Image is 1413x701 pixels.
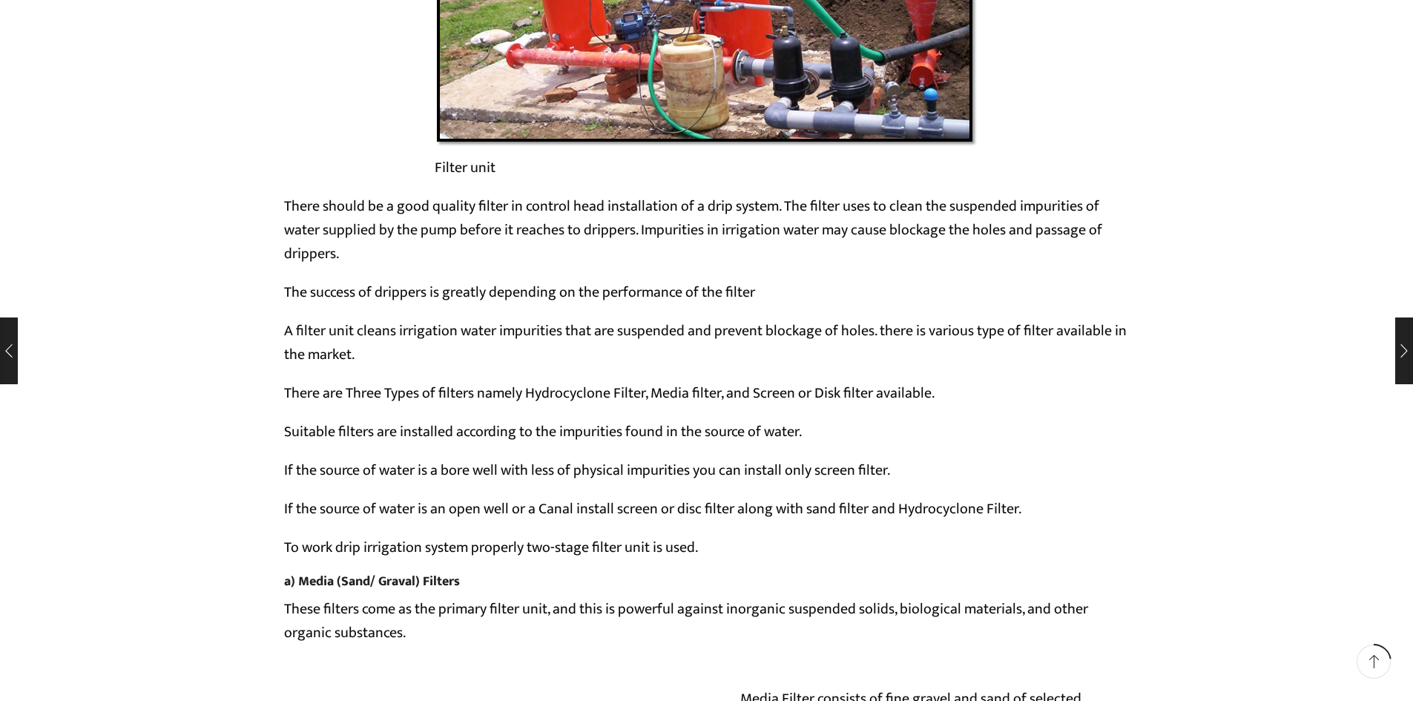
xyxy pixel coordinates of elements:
[284,597,1130,645] p: These filters come as the primary filter unit, and this is powerful against inorganic suspended s...
[284,280,1130,304] p: The success of drippers is greatly depending on the performance of the filter
[284,497,1130,521] p: If the source of water is an open well or a Canal install screen or disc filter along with sand f...
[435,156,979,180] figcaption: Filter unit
[284,319,1130,366] p: A filter unit cleans irrigation water impurities that are suspended and prevent blockage of holes...
[284,570,460,593] a: a) Media (Sand/ Graval) Filters
[284,536,1130,559] p: To work drip irrigation system properly two-stage filter unit is used.
[284,420,1130,444] p: Suitable filters are installed according to the impurities found in the source of water.
[284,194,1130,266] p: There should be a good quality filter in control head installation of a drip system. The filter u...
[284,458,1130,482] p: If the source of water is a bore well with less of physical impurities you can install only scree...
[284,381,1130,405] p: There are Three Types of filters namely Hydrocyclone Filter, Media filter, and Screen or Disk fil...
